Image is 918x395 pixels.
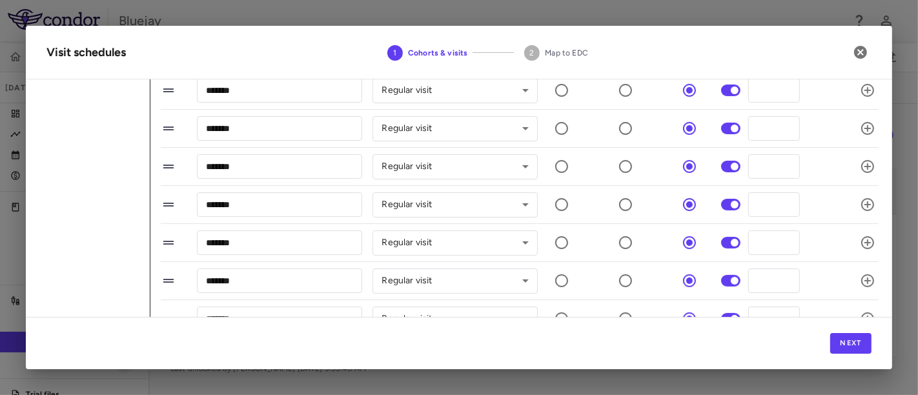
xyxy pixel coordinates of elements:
div: Regular visit [372,78,538,103]
span: Cohorts & visits [408,47,467,59]
div: Visit schedules [46,44,126,61]
div: Regular visit [372,268,538,294]
div: Regular visit [372,192,538,218]
div: Regular visit [372,307,538,332]
div: Regular visit [372,116,538,141]
button: Cohorts & visits [377,30,478,76]
text: 1 [394,48,397,57]
div: Regular visit [372,154,538,179]
button: Next [830,333,872,354]
div: Regular visit [372,230,538,256]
